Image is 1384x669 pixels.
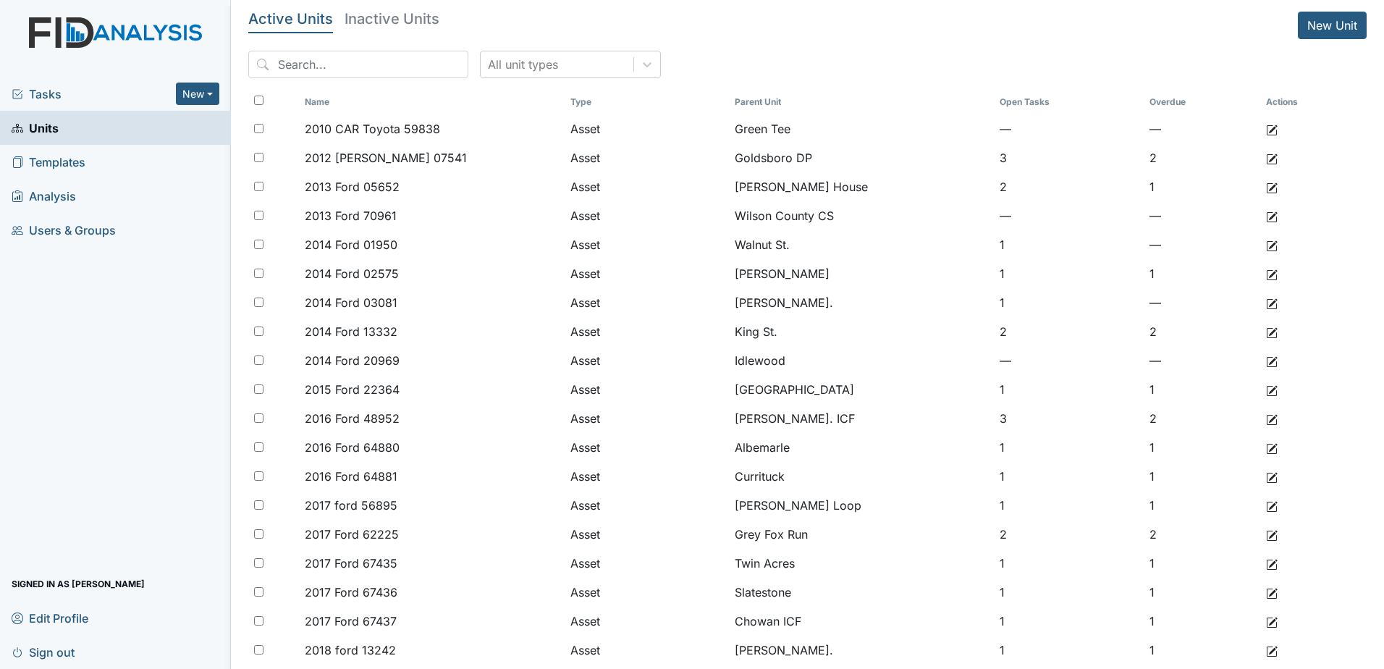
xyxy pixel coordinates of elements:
td: 2 [1144,404,1260,433]
td: Asset [565,578,729,607]
span: 2014 Ford 03081 [305,294,397,311]
div: All unit types [488,56,558,73]
td: 1 [994,491,1144,520]
td: Asset [565,288,729,317]
td: King St. [729,317,994,346]
th: Actions [1260,90,1333,114]
span: Sign out [12,641,75,663]
td: Asset [565,143,729,172]
td: 2 [994,520,1144,549]
span: 2013 Ford 70961 [305,207,397,224]
td: — [1144,201,1260,230]
td: 2 [1144,317,1260,346]
td: Green Tee [729,114,994,143]
td: Asset [565,114,729,143]
td: Asset [565,172,729,201]
th: Toggle SortBy [299,90,564,114]
span: 2016 Ford 48952 [305,410,400,427]
td: Slatestone [729,578,994,607]
td: 1 [994,607,1144,636]
h5: Inactive Units [345,12,439,26]
td: 1 [1144,607,1260,636]
td: 1 [994,288,1144,317]
td: Asset [565,259,729,288]
td: 1 [1144,433,1260,462]
td: 1 [1144,578,1260,607]
td: Albemarle [729,433,994,462]
th: Toggle SortBy [1144,90,1260,114]
td: 1 [1144,549,1260,578]
td: 1 [1144,636,1260,665]
td: Asset [565,607,729,636]
td: Chowan ICF [729,607,994,636]
span: 2017 Ford 67437 [305,613,397,630]
td: Walnut St. [729,230,994,259]
td: Asset [565,317,729,346]
td: Asset [565,404,729,433]
span: Templates [12,151,85,173]
td: — [994,201,1144,230]
span: 2014 Ford 01950 [305,236,397,253]
td: [PERSON_NAME] [729,259,994,288]
span: 2017 Ford 67436 [305,584,397,601]
td: — [994,346,1144,375]
td: [PERSON_NAME]. [729,288,994,317]
td: [GEOGRAPHIC_DATA] [729,375,994,404]
span: 2014 Ford 13332 [305,323,397,340]
span: 2017 Ford 67435 [305,555,397,572]
span: Units [12,117,59,139]
span: 2016 Ford 64881 [305,468,397,485]
td: 2 [1144,520,1260,549]
td: [PERSON_NAME] House [729,172,994,201]
td: 1 [1144,462,1260,491]
td: — [1144,288,1260,317]
td: 3 [994,404,1144,433]
span: 2013 Ford 05652 [305,178,400,195]
td: 1 [994,259,1144,288]
td: Goldsboro DP [729,143,994,172]
td: — [1144,114,1260,143]
td: Currituck [729,462,994,491]
input: Toggle All Rows Selected [254,96,263,105]
td: Asset [565,491,729,520]
span: 2017 ford 56895 [305,497,397,514]
td: [PERSON_NAME] Loop [729,491,994,520]
span: Analysis [12,185,76,207]
td: 1 [994,230,1144,259]
td: 1 [1144,491,1260,520]
a: Tasks [12,85,176,103]
td: Asset [565,549,729,578]
td: Asset [565,375,729,404]
span: Edit Profile [12,607,88,629]
td: 2 [994,172,1144,201]
td: 1 [1144,172,1260,201]
th: Toggle SortBy [729,90,994,114]
td: [PERSON_NAME]. [729,636,994,665]
td: [PERSON_NAME]. ICF [729,404,994,433]
span: 2017 Ford 62225 [305,526,399,543]
td: — [994,114,1144,143]
td: 1 [994,636,1144,665]
td: Asset [565,201,729,230]
td: 1 [994,549,1144,578]
td: Asset [565,346,729,375]
td: Grey Fox Run [729,520,994,549]
td: Twin Acres [729,549,994,578]
td: 1 [994,578,1144,607]
td: 1 [994,462,1144,491]
span: 2018 ford 13242 [305,641,396,659]
span: 2012 [PERSON_NAME] 07541 [305,149,467,167]
button: New [176,83,219,105]
span: Signed in as [PERSON_NAME] [12,573,145,595]
td: Asset [565,636,729,665]
td: 1 [1144,259,1260,288]
h5: Active Units [248,12,333,26]
td: Asset [565,433,729,462]
th: Toggle SortBy [565,90,729,114]
td: Asset [565,230,729,259]
td: 1 [994,375,1144,404]
span: 2014 Ford 20969 [305,352,400,369]
span: 2015 Ford 22364 [305,381,400,398]
span: 2014 Ford 02575 [305,265,399,282]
